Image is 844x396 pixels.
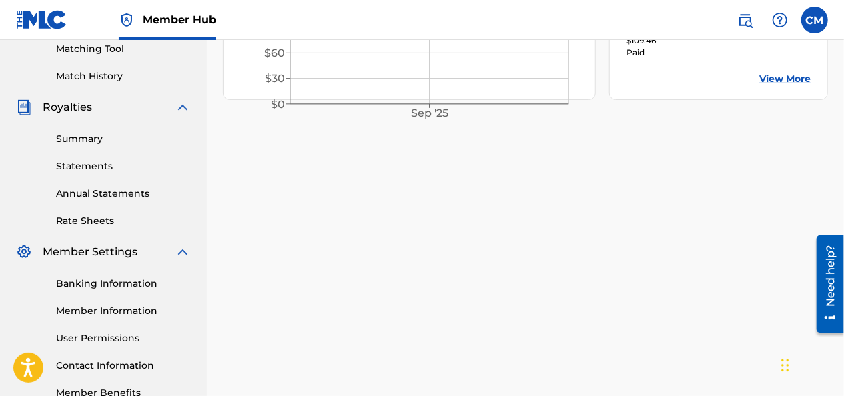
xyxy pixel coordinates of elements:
[56,159,191,173] a: Statements
[626,35,783,47] div: $109.46
[767,7,793,33] div: Help
[411,107,448,120] tspan: Sep '25
[56,214,191,228] a: Rate Sheets
[56,359,191,373] a: Contact Information
[56,304,191,318] a: Member Information
[175,244,191,260] img: expand
[56,42,191,56] a: Matching Tool
[16,99,32,115] img: Royalties
[626,47,783,59] div: Paid
[781,345,789,385] div: Drag
[265,73,285,85] tspan: $30
[264,47,285,59] tspan: $60
[807,231,844,338] iframe: Resource Center
[271,98,285,111] tspan: $0
[737,12,753,28] img: search
[56,69,191,83] a: Match History
[759,72,811,86] a: View More
[801,7,828,33] div: User Menu
[732,7,759,33] a: Public Search
[56,331,191,345] a: User Permissions
[777,332,844,396] iframe: Chat Widget
[119,12,135,28] img: Top Rightsholder
[56,187,191,201] a: Annual Statements
[772,12,788,28] img: help
[43,244,137,260] span: Member Settings
[16,10,67,29] img: MLC Logo
[43,99,92,115] span: Royalties
[56,132,191,146] a: Summary
[16,244,32,260] img: Member Settings
[143,12,216,27] span: Member Hub
[56,277,191,291] a: Banking Information
[175,99,191,115] img: expand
